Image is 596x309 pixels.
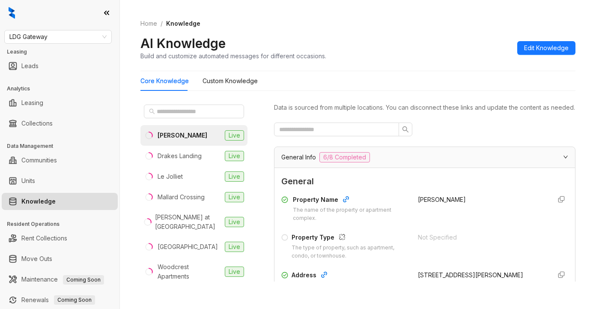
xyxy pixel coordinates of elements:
[140,51,326,60] div: Build and customize automated messages for different occasions.
[140,76,189,86] div: Core Knowledge
[9,7,15,19] img: logo
[281,153,316,162] span: General Info
[2,230,118,247] li: Rent Collections
[7,85,119,93] h3: Analytics
[2,115,118,132] li: Collections
[140,35,226,51] h2: AI Knowledge
[293,206,408,222] div: The name of the property or apartment complex.
[292,282,408,298] div: The physical address of the property, including city, state, and postal code.
[225,192,244,202] span: Live
[2,271,118,288] li: Maintenance
[63,275,104,285] span: Coming Soon
[21,57,39,75] a: Leads
[402,126,409,133] span: search
[21,230,67,247] a: Rent Collections
[203,76,258,86] div: Custom Knowledge
[225,217,244,227] span: Live
[158,172,183,181] div: Le Jolliet
[158,242,218,252] div: [GEOGRAPHIC_DATA]
[225,151,244,161] span: Live
[2,57,118,75] li: Leads
[158,151,202,161] div: Drakes Landing
[293,195,408,206] div: Property Name
[2,172,118,189] li: Units
[2,250,118,267] li: Move Outs
[9,30,107,43] span: LDG Gateway
[292,244,408,260] div: The type of property, such as apartment, condo, or townhouse.
[21,94,43,111] a: Leasing
[292,270,408,282] div: Address
[225,267,244,277] span: Live
[2,94,118,111] li: Leasing
[149,108,155,114] span: search
[274,103,575,112] div: Data is sourced from multiple locations. You can disconnect these links and update the content as...
[2,291,118,309] li: Renewals
[21,172,35,189] a: Units
[517,41,575,55] button: Edit Knowledge
[7,48,119,56] h3: Leasing
[21,115,53,132] a: Collections
[418,233,544,242] div: Not Specified
[281,175,568,188] span: General
[161,19,163,28] li: /
[274,147,575,168] div: General Info6/8 Completed
[7,142,119,150] h3: Data Management
[418,270,544,280] div: [STREET_ADDRESS][PERSON_NAME]
[292,233,408,244] div: Property Type
[319,152,370,162] span: 6/8 Completed
[21,152,57,169] a: Communities
[7,220,119,228] h3: Resident Operations
[158,262,221,281] div: Woodcrest Apartments
[225,171,244,182] span: Live
[225,242,244,252] span: Live
[2,152,118,169] li: Communities
[166,20,200,27] span: Knowledge
[158,131,207,140] div: [PERSON_NAME]
[225,130,244,141] span: Live
[21,193,56,210] a: Knowledge
[21,250,52,267] a: Move Outs
[54,295,95,305] span: Coming Soon
[524,43,569,53] span: Edit Knowledge
[158,192,205,202] div: Mallard Crossing
[2,193,118,210] li: Knowledge
[563,154,568,159] span: expanded
[155,213,221,231] div: [PERSON_NAME] at [GEOGRAPHIC_DATA]
[21,291,95,309] a: RenewalsComing Soon
[139,19,159,28] a: Home
[418,196,466,203] span: [PERSON_NAME]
